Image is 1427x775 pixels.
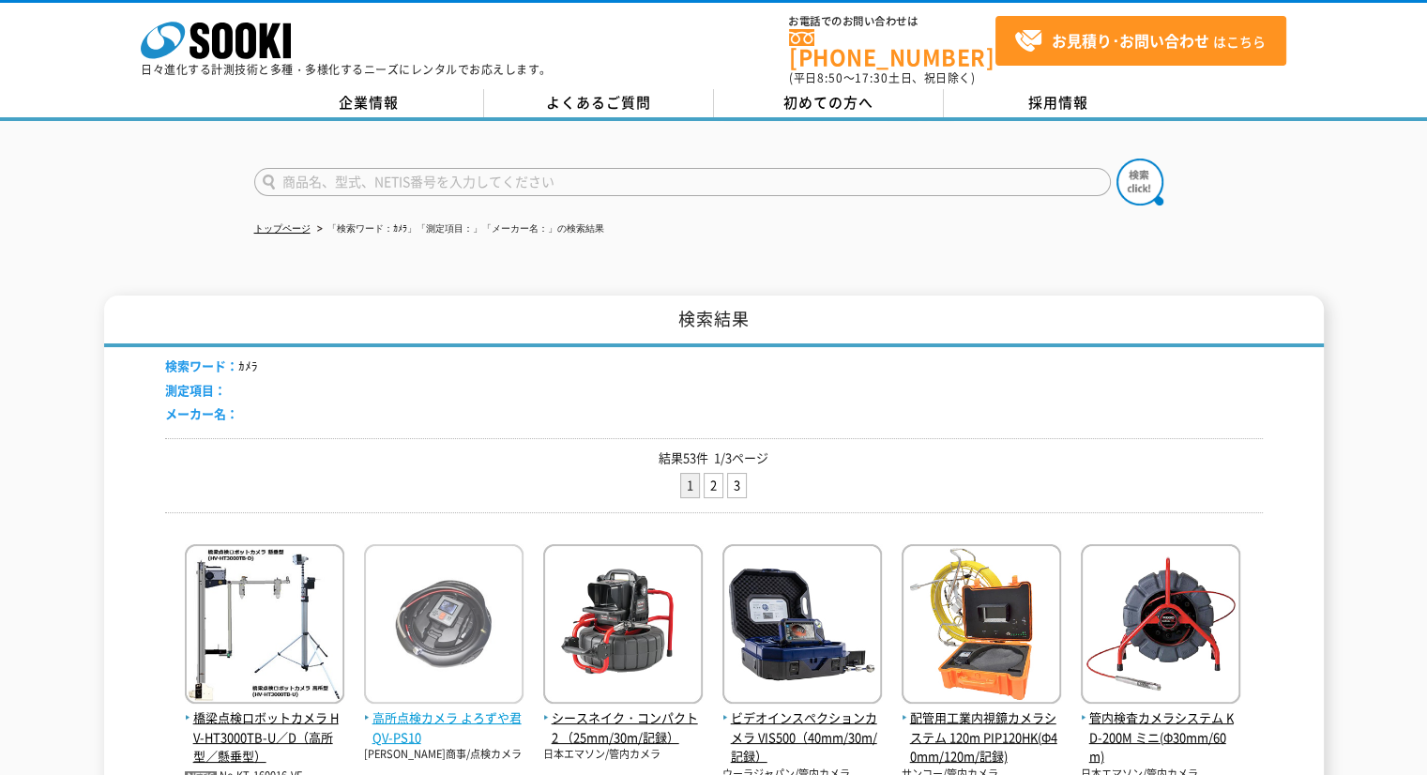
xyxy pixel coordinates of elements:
li: 1 [680,473,700,498]
span: 検索ワード： [165,357,238,374]
a: 配管用工業内視鏡カメラシステム 120m PIP120HK(Φ40mm/120m/記録) [902,689,1061,767]
img: （25mm/30m/記録） [543,544,703,708]
span: お電話でのお問い合わせは [789,16,995,27]
a: お見積り･お問い合わせはこちら [995,16,1286,66]
img: KD-200M ミニ(Φ30mm/60m) [1081,544,1240,708]
img: HV-HT3000TB-U／D（高所型／懸垂型） [185,544,344,708]
span: ビデオインスペクションカメラ VIS500（40mm/30m/記録） [722,708,882,767]
a: 企業情報 [254,89,484,117]
li: ｶﾒﾗ [165,357,258,376]
a: 管内検査カメラシステム KD-200M ミニ(Φ30mm/60m) [1081,689,1240,767]
p: 結果53件 1/3ページ [165,448,1263,468]
span: 初めての方へ [783,92,873,113]
p: 日本エマソン/管内カメラ [543,747,703,763]
img: btn_search.png [1116,159,1163,205]
span: 17:30 [855,69,888,86]
a: よくあるご質問 [484,89,714,117]
a: トップページ [254,223,311,234]
a: ビデオインスペクションカメラ VIS500（40mm/30m/記録） [722,689,882,767]
span: はこちら [1014,27,1266,55]
span: メーカー名： [165,404,238,422]
a: シースネイク・コンパクト2 （25mm/30m/記録） [543,689,703,747]
span: 高所点検カメラ よろずや君QV-PS10 [364,708,524,748]
a: 採用情報 [944,89,1174,117]
span: 測定項目： [165,381,226,399]
p: [PERSON_NAME]商事/点検カメラ [364,747,524,763]
p: 日々進化する計測技術と多種・多様化するニーズにレンタルでお応えします。 [141,64,552,75]
h1: 検索結果 [104,296,1324,347]
a: 高所点検カメラ よろずや君QV-PS10 [364,689,524,747]
span: 橋梁点検ロボットカメラ HV-HT3000TB-U／D（高所型／懸垂型） [185,708,344,767]
img: PIP120HK(Φ40mm/120m/記録) [902,544,1061,708]
a: 2 [705,474,722,497]
a: 初めての方へ [714,89,944,117]
img: よろずや君QV-PS10 [364,544,524,708]
a: 橋梁点検ロボットカメラ HV-HT3000TB-U／D（高所型／懸垂型） [185,689,344,767]
span: シースネイク・コンパクト2 （25mm/30m/記録） [543,708,703,748]
span: 管内検査カメラシステム KD-200M ミニ(Φ30mm/60m) [1081,708,1240,767]
a: [PHONE_NUMBER] [789,29,995,68]
li: 「検索ワード：ｶﾒﾗ」「測定項目：」「メーカー名：」の検索結果 [313,220,604,239]
span: (平日 ～ 土日、祝日除く) [789,69,975,86]
input: 商品名、型式、NETIS番号を入力してください [254,168,1111,196]
img: VIS500（40mm/30m/記録） [722,544,882,708]
strong: お見積り･お問い合わせ [1052,29,1209,52]
a: 3 [728,474,746,497]
span: 配管用工業内視鏡カメラシステム 120m PIP120HK(Φ40mm/120m/記録) [902,708,1061,767]
span: 8:50 [817,69,843,86]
